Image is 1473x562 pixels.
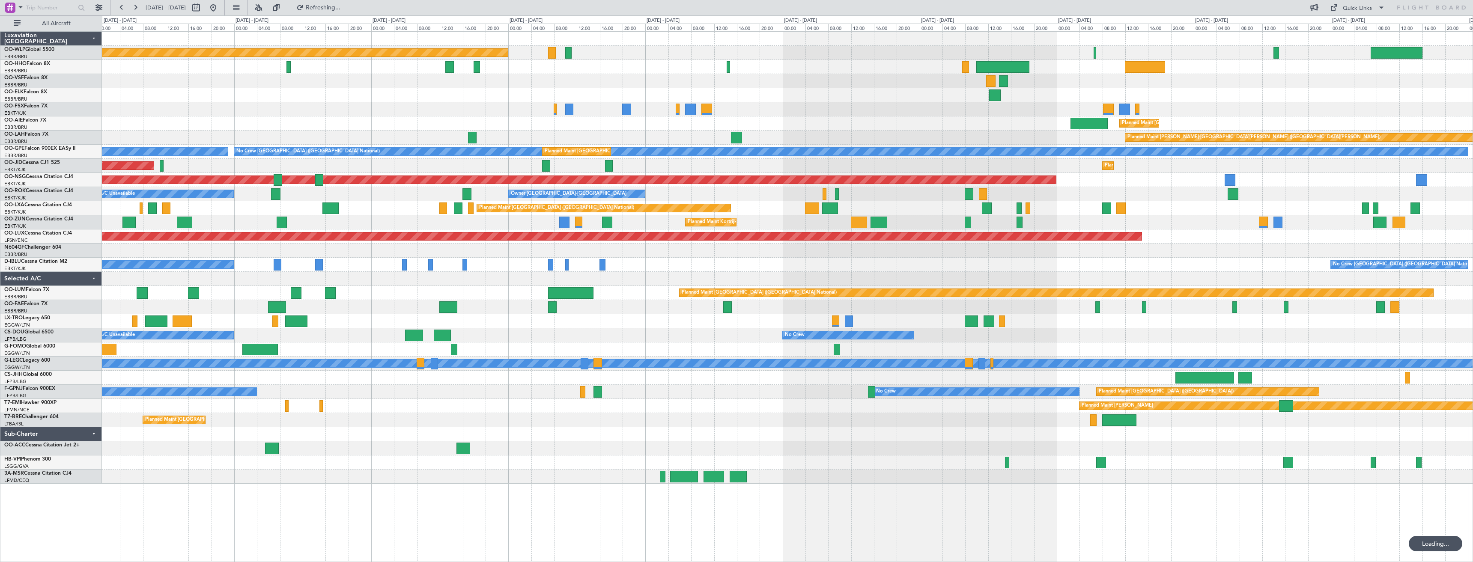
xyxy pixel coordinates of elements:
[1326,1,1389,15] button: Quick Links
[9,17,93,30] button: All Aircraft
[371,24,394,31] div: 00:00
[104,17,137,24] div: [DATE] - [DATE]
[988,24,1011,31] div: 12:00
[4,350,30,357] a: EGGW/LTN
[688,216,787,229] div: Planned Maint Kortrijk-[GEOGRAPHIC_DATA]
[4,174,26,179] span: OO-NSG
[4,287,49,292] a: OO-LUMFalcon 7X
[120,24,143,31] div: 04:00
[508,24,531,31] div: 00:00
[292,1,344,15] button: Refreshing...
[440,24,462,31] div: 12:00
[4,217,26,222] span: OO-ZUN
[1148,24,1171,31] div: 16:00
[4,68,27,74] a: EBBR/BRU
[805,24,828,31] div: 04:00
[4,358,23,363] span: G-LEGC
[212,24,234,31] div: 20:00
[668,24,691,31] div: 04:00
[4,443,80,448] a: OO-ACCCessna Citation Jet 2+
[1343,4,1372,13] div: Quick Links
[280,24,303,31] div: 08:00
[4,315,23,321] span: LX-TRO
[4,188,73,193] a: OO-ROKCessna Citation CJ4
[510,17,543,24] div: [DATE] - [DATE]
[4,330,54,335] a: CS-DOUGlobal 6500
[1127,131,1381,144] div: Planned Maint [PERSON_NAME]-[GEOGRAPHIC_DATA][PERSON_NAME] ([GEOGRAPHIC_DATA][PERSON_NAME])
[682,286,837,299] div: Planned Maint [GEOGRAPHIC_DATA] ([GEOGRAPHIC_DATA] National)
[4,75,24,80] span: OO-VSF
[1308,24,1331,31] div: 20:00
[4,471,24,476] span: 3A-MSR
[4,209,26,215] a: EBKT/KJK
[4,202,24,208] span: OO-LXA
[166,24,188,31] div: 12:00
[4,407,30,413] a: LFMN/NCE
[1195,17,1228,24] div: [DATE] - [DATE]
[4,393,27,399] a: LFPB/LBG
[4,181,26,187] a: EBKT/KJK
[4,477,29,484] a: LFMD/CEQ
[4,301,48,306] a: OO-FAEFalcon 7X
[143,24,166,31] div: 08:00
[4,251,27,258] a: EBBR/BRU
[785,329,805,342] div: No Crew
[4,344,55,349] a: G-FOMOGlobal 6000
[4,160,60,165] a: OO-JIDCessna CJ1 525
[691,24,714,31] div: 08:00
[1099,385,1234,398] div: Planned Maint [GEOGRAPHIC_DATA] ([GEOGRAPHIC_DATA])
[4,174,73,179] a: OO-NSGCessna Citation CJ4
[4,322,30,328] a: EGGW/LTN
[4,132,25,137] span: OO-LAH
[4,231,24,236] span: OO-LUX
[4,443,25,448] span: OO-ACC
[4,54,27,60] a: EBBR/BRU
[4,61,27,66] span: OO-HHO
[647,17,680,24] div: [DATE] - [DATE]
[1377,24,1399,31] div: 08:00
[417,24,440,31] div: 08:00
[479,202,634,214] div: Planned Maint [GEOGRAPHIC_DATA] ([GEOGRAPHIC_DATA] National)
[1409,536,1462,551] div: Loading...
[737,24,760,31] div: 16:00
[4,386,23,391] span: F-GPNJ
[577,24,599,31] div: 12:00
[897,24,919,31] div: 20:00
[1262,24,1285,31] div: 12:00
[4,217,73,222] a: OO-ZUNCessna Citation CJ4
[26,1,75,14] input: Trip Number
[1058,17,1091,24] div: [DATE] - [DATE]
[22,21,90,27] span: All Aircraft
[4,146,24,151] span: OO-GPE
[4,344,26,349] span: G-FOMO
[4,330,24,335] span: CS-DOU
[236,17,268,24] div: [DATE] - [DATE]
[257,24,280,31] div: 04:00
[4,231,72,236] a: OO-LUXCessna Citation CJ4
[146,4,186,12] span: [DATE] - [DATE]
[4,301,24,306] span: OO-FAE
[4,245,24,250] span: N604GF
[4,400,57,405] a: T7-EMIHawker 900XP
[623,24,645,31] div: 20:00
[4,167,26,173] a: EBKT/KJK
[760,24,782,31] div: 20:00
[1445,24,1468,31] div: 20:00
[4,463,29,470] a: LSGG/GVA
[4,336,27,342] a: LFPB/LBG
[394,24,417,31] div: 04:00
[531,24,554,31] div: 04:00
[463,24,486,31] div: 16:00
[234,24,257,31] div: 00:00
[4,47,54,52] a: OO-WLPGlobal 5500
[4,400,21,405] span: T7-EMI
[303,24,325,31] div: 12:00
[4,152,27,159] a: EBBR/BRU
[545,145,700,158] div: Planned Maint [GEOGRAPHIC_DATA] ([GEOGRAPHIC_DATA] National)
[4,259,67,264] a: D-IBLUCessna Citation M2
[4,372,52,377] a: CS-JHHGlobal 6000
[4,386,55,391] a: F-GPNJFalcon 900EX
[145,413,280,426] div: Planned Maint [GEOGRAPHIC_DATA] ([GEOGRAPHIC_DATA])
[4,75,48,80] a: OO-VSFFalcon 8X
[4,118,23,123] span: OO-AIE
